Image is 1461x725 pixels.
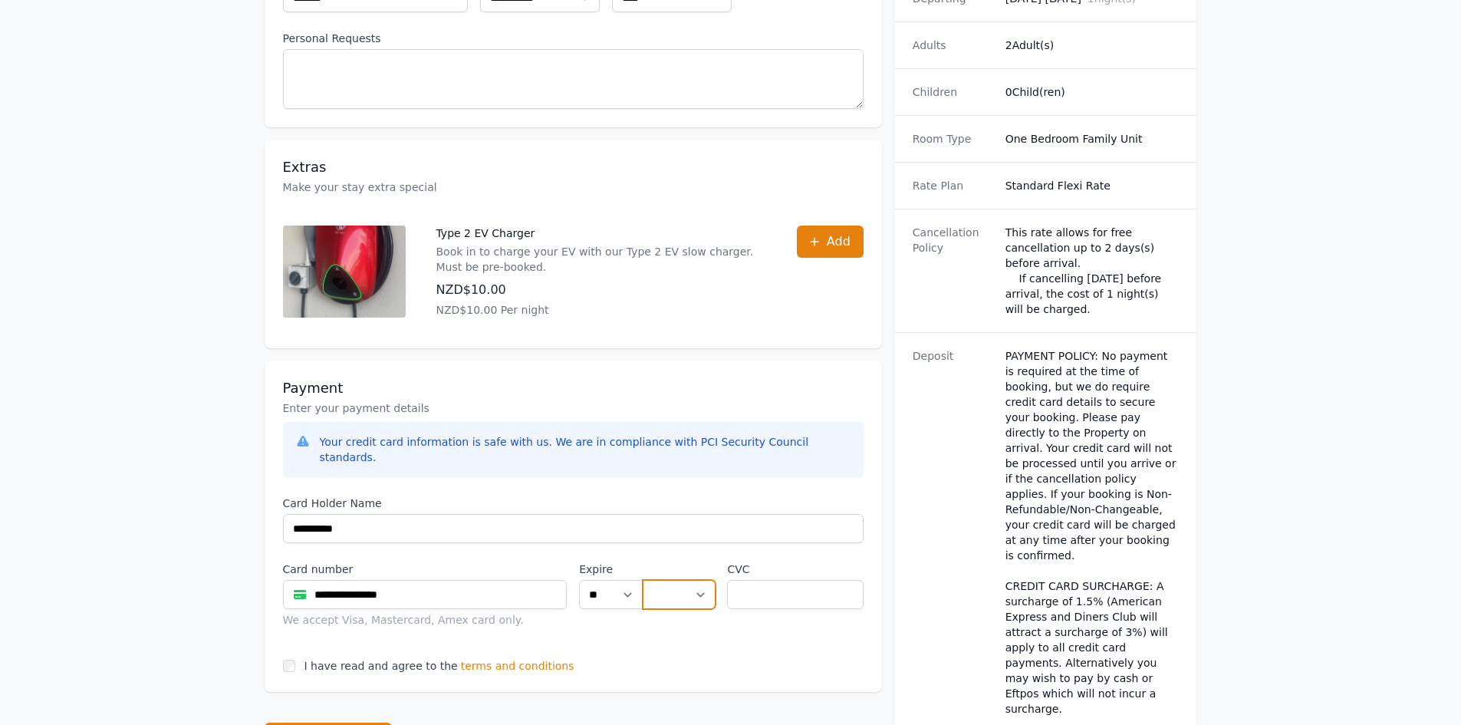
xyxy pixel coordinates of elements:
h3: Extras [283,158,864,176]
dd: 0 Child(ren) [1005,84,1179,100]
dd: One Bedroom Family Unit [1005,131,1179,147]
dt: Room Type [913,131,993,147]
dt: Children [913,84,993,100]
dd: Standard Flexi Rate [1005,178,1179,193]
p: Make your stay extra special [283,180,864,195]
img: Type 2 EV Charger [283,226,406,318]
button: Add [797,226,864,258]
label: CVC [727,562,863,577]
dt: Deposit [913,348,993,717]
span: terms and conditions [461,658,574,674]
label: . [643,562,715,577]
dt: Rate Plan [913,178,993,193]
p: Type 2 EV Charger [436,226,766,241]
label: Personal Requests [283,31,864,46]
label: I have read and agree to the [304,660,458,672]
dt: Adults [913,38,993,53]
dt: Cancellation Policy [913,225,993,317]
p: Book in to charge your EV with our Type 2 EV slow charger. Must be pre-booked. [436,244,766,275]
dd: 2 Adult(s) [1005,38,1179,53]
p: NZD$10.00 Per night [436,302,766,318]
p: Enter your payment details [283,400,864,416]
h3: Payment [283,379,864,397]
div: We accept Visa, Mastercard, Amex card only. [283,612,568,628]
label: Card number [283,562,568,577]
div: Your credit card information is safe with us. We are in compliance with PCI Security Council stan... [320,434,851,465]
p: NZD$10.00 [436,281,766,299]
span: Add [827,232,851,251]
label: Expire [579,562,643,577]
dd: PAYMENT POLICY: No payment is required at the time of booking, but we do require credit card deta... [1005,348,1179,717]
div: This rate allows for free cancellation up to 2 days(s) before arrival. If cancelling [DATE] befor... [1005,225,1179,317]
label: Card Holder Name [283,496,864,511]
